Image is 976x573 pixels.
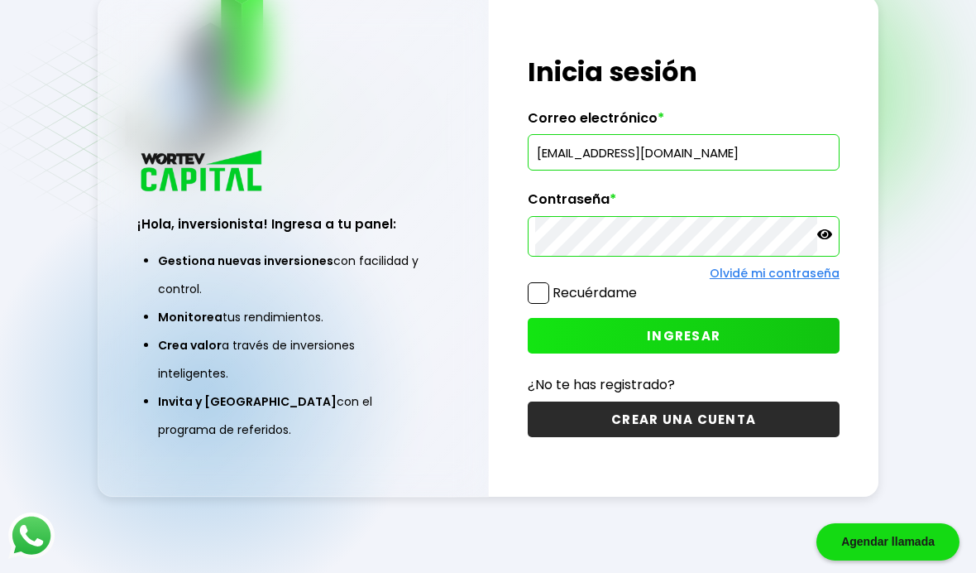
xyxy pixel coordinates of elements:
[158,331,428,388] li: a través de inversiones inteligentes.
[158,388,428,444] li: con el programa de referidos.
[158,303,428,331] li: tus rendimientos.
[528,374,840,395] p: ¿No te has registrado?
[158,309,222,325] span: Monitorea
[816,523,959,561] div: Agendar llamada
[535,135,832,170] input: hola@wortev.capital
[137,214,449,234] h3: ¡Hola, inversionista! Ingresa a tu panel:
[528,110,840,135] label: Correo electrónico
[8,513,55,559] img: logos_whatsapp-icon.242b2217.svg
[158,253,333,269] span: Gestiona nuevas inversiones
[158,247,428,303] li: con facilidad y control.
[158,393,337,410] span: Invita y [GEOGRAPHIC_DATA]
[158,337,222,354] span: Crea valor
[553,283,637,302] label: Recuérdame
[137,148,268,197] img: logo_wortev_capital
[528,374,840,437] a: ¿No te has registrado?CREAR UNA CUENTA
[528,191,840,216] label: Contraseña
[647,327,720,344] span: INGRESAR
[528,318,840,354] button: INGRESAR
[710,265,840,282] a: Olvidé mi contraseña
[528,402,840,437] button: CREAR UNA CUENTA
[528,52,840,92] h1: Inicia sesión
